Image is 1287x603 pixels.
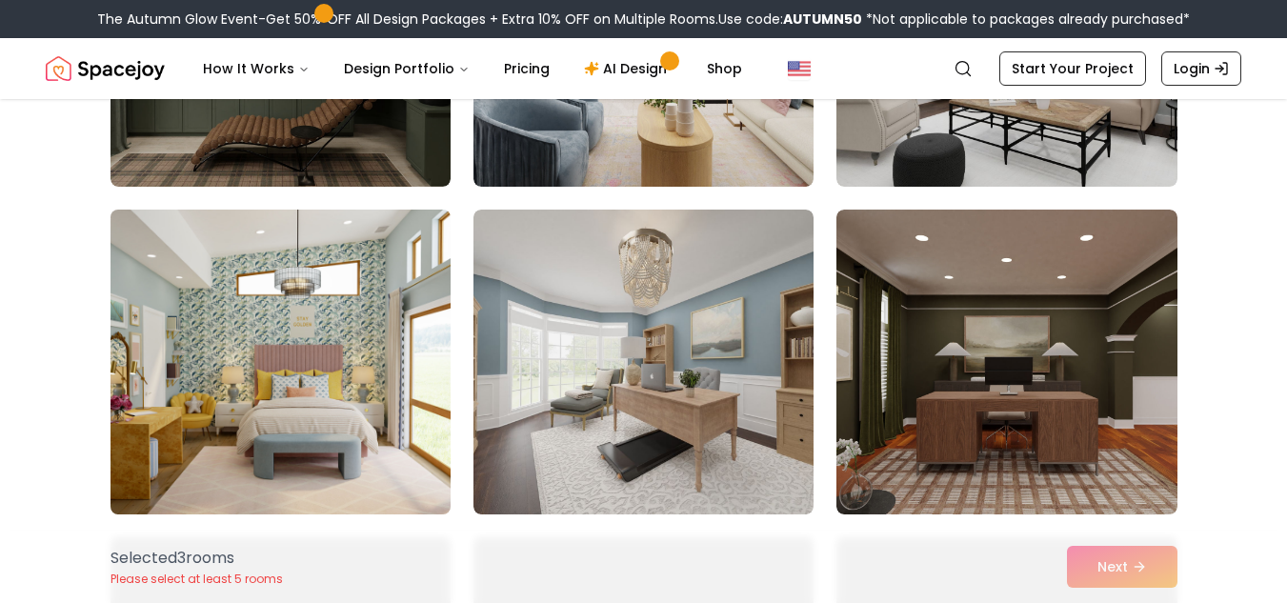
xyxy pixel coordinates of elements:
a: Shop [692,50,757,88]
img: Room room-30 [836,210,1176,514]
nav: Global [46,38,1241,99]
a: Start Your Project [999,51,1146,86]
b: AUTUMN50 [783,10,862,29]
img: United States [788,57,811,80]
img: Room room-29 [473,210,814,514]
img: Spacejoy Logo [46,50,165,88]
a: Spacejoy [46,50,165,88]
button: Design Portfolio [329,50,485,88]
p: Selected 3 room s [111,547,283,570]
p: Please select at least 5 rooms [111,572,283,587]
div: The Autumn Glow Event-Get 50% OFF All Design Packages + Extra 10% OFF on Multiple Rooms. [97,10,1190,29]
a: Login [1161,51,1241,86]
img: Room room-28 [102,202,459,522]
span: Use code: [718,10,862,29]
nav: Main [188,50,757,88]
a: Pricing [489,50,565,88]
button: How It Works [188,50,325,88]
span: *Not applicable to packages already purchased* [862,10,1190,29]
a: AI Design [569,50,688,88]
